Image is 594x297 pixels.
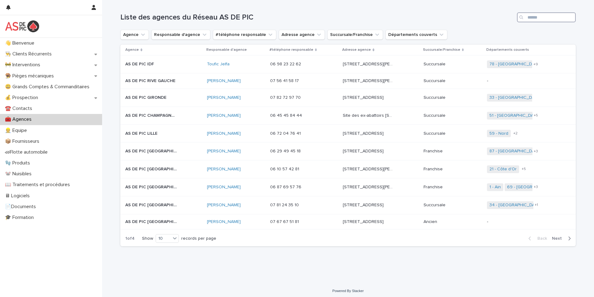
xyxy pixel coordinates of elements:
p: 07 82 72 97 70 [270,94,302,100]
button: Responsable d'agence [151,30,210,40]
p: AS DE PIC [GEOGRAPHIC_DATA] [125,201,178,208]
p: AS DE PIC LILLE [125,130,159,136]
h1: Liste des agences du Réseau AS DE PIC [120,13,514,22]
p: Agence [125,46,139,53]
a: [PERSON_NAME] [207,203,241,208]
img: yKcqic14S0S6KrLdrqO6 [5,20,39,33]
a: [PERSON_NAME] [207,95,241,100]
p: 📖 Traitements et procédures [2,182,75,188]
a: 78 - [GEOGRAPHIC_DATA] [489,62,541,67]
p: Franchise [424,165,444,172]
a: 21 - Côte d'Or [489,167,517,172]
span: + 2 [513,132,518,135]
p: 07 81 24 35 10 [270,201,300,208]
p: AS DE PIC [GEOGRAPHIC_DATA] [125,165,178,172]
span: + 3 [534,150,538,153]
p: 07 56 41 58 17 [270,77,300,84]
p: Responsable d'agence [206,46,247,53]
span: Back [534,236,547,241]
span: Next [552,236,566,241]
p: 👋 Bienvenue [2,40,39,46]
p: Succursale [424,201,447,208]
p: 06 29 49 45 18 [270,147,302,154]
p: 1 rue du stade 87380 Château-Chervix [343,147,385,154]
input: Search [517,12,576,22]
p: 💰 Prospection [2,95,43,101]
tr: AS DE PIC IDFAS DE PIC IDF Toufic Jelfa 06 98 23 22 6206 98 23 22 62 [STREET_ADDRESS][PERSON_NAME... [120,55,576,73]
a: 59 - Nord [489,131,508,136]
a: 69 - [GEOGRAPHIC_DATA] [507,185,559,190]
p: Adresse agence [342,46,371,53]
p: - [487,219,539,225]
p: Ancien [424,218,438,225]
p: 🎓 Formation [2,215,39,221]
p: 🧰 Agences [2,116,37,122]
button: Succursale/Franchise [327,30,383,40]
a: 51 - [GEOGRAPHIC_DATA] [489,113,540,118]
p: AS DE PIC CHAMPAGNE BOURGOGNE [125,112,178,118]
p: 52 rue Charles Michels 93200 Saint-Denis [343,77,396,84]
a: 33 - [GEOGRAPHIC_DATA] [489,95,541,100]
tr: AS DE PIC [GEOGRAPHIC_DATA]AS DE PIC [GEOGRAPHIC_DATA] [PERSON_NAME] 07 81 24 35 1007 81 24 35 10... [120,196,576,214]
span: + 9 [533,63,538,66]
p: Succursale [424,112,447,118]
tr: AS DE PIC [GEOGRAPHIC_DATA]AS DE PIC [GEOGRAPHIC_DATA] [PERSON_NAME] 06 10 57 42 8106 10 57 42 81... [120,160,576,178]
p: 🏎Flotte automobile [2,149,53,155]
span: + 5 [534,114,538,117]
p: 06 10 57 42 81 [270,165,300,172]
p: 📦 Fournisseurs [2,138,44,144]
div: 10 [156,235,171,242]
tr: AS DE PIC LILLEAS DE PIC LILLE [PERSON_NAME] 06 72 04 76 4106 72 04 76 41 [STREET_ADDRESS][STREET... [120,124,576,142]
p: 267 chemin de la grande Draille 34400 Saint-Nazaire-de-Pézan [343,201,385,208]
tr: AS DE PIC [GEOGRAPHIC_DATA]AS DE PIC [GEOGRAPHIC_DATA] [PERSON_NAME] 07 67 67 51 8107 67 67 51 81... [120,214,576,229]
p: Succursale/Franchise [423,46,460,53]
tr: AS DE PIC GIRONDEAS DE PIC GIRONDE [PERSON_NAME] 07 82 72 97 7007 82 72 97 70 [STREET_ADDRESS][ST... [120,89,576,107]
p: 1 of 4 [120,231,140,246]
p: Site des ex-abattoirs 30 rue des Guinandes 89700 Tonnerre [343,112,396,118]
p: Succursale [424,130,447,136]
span: + 1 [535,203,538,207]
p: Show [142,236,153,241]
p: - [487,78,539,84]
a: 34 - [GEOGRAPHIC_DATA] [489,203,541,208]
button: Départements couverts [385,30,447,40]
a: [PERSON_NAME] [207,219,241,225]
button: #téléphone responsable [213,30,276,40]
p: 13 allée des cabanes, zone Actipole 33470 Gujan-Mestras [343,94,385,100]
tr: AS DE PIC [GEOGRAPHIC_DATA]AS DE PIC [GEOGRAPHIC_DATA] [PERSON_NAME] 06 87 69 57 7606 87 69 57 76... [120,178,576,196]
p: #téléphone responsable [269,46,313,53]
span: + 3 [534,185,538,189]
tr: AS DE PIC CHAMPAGNE BOURGOGNEAS DE PIC CHAMPAGNE BOURGOGNE [PERSON_NAME] 06 45 45 84 4406 45 45 8... [120,107,576,124]
p: 07 67 67 51 81 [270,218,300,225]
p: AS DE PIC IDF [125,60,155,67]
p: records per page [181,236,216,241]
p: ☎️ Contacts [2,106,37,111]
tr: AS DE PIC RIVE GAUCHEAS DE PIC RIVE GAUCHE [PERSON_NAME] 07 56 41 58 1707 56 41 58 17 [STREET_ADD... [120,73,576,89]
p: AS DE PIC [GEOGRAPHIC_DATA] [125,183,178,190]
p: 99 rue de Roubaix 59200 Tourcoing [343,130,385,136]
p: 🐭 Nuisibles [2,171,37,177]
p: 🚧 Interventions [2,62,45,68]
a: 87 - [GEOGRAPHIC_DATA] [489,149,541,154]
a: [PERSON_NAME] [207,78,241,84]
p: 🪤 Pièges mécaniques [2,73,59,79]
a: [PERSON_NAME] [207,149,241,154]
a: [PERSON_NAME] [207,167,241,172]
p: 06 72 04 76 41 [270,130,302,136]
p: 📄Documents [2,204,41,210]
button: Next [549,236,576,241]
p: 🖥 Logiciels [2,193,35,199]
p: 52 rue Charles Michels 93200 Saint-Denis [343,60,396,67]
p: 06 98 23 22 62 [270,60,302,67]
p: Lot 10 – 388 avenue Charles de Gaulle 69200 VENISSIEUX [343,183,396,190]
button: Adresse agence [279,30,325,40]
p: Franchise [424,147,444,154]
p: 😃 Grands Comptes & Commanditaires [2,84,94,90]
p: 06 45 45 84 44 [270,112,303,118]
p: Succursale [424,77,447,84]
tr: AS DE PIC [GEOGRAPHIC_DATA]AS DE PIC [GEOGRAPHIC_DATA] [PERSON_NAME] 06 29 49 45 1806 29 49 45 18... [120,142,576,160]
p: 15 rue du Professeur Louis Neel 21600 Longvic [343,165,396,172]
p: AS DE PIC GIRONDE [125,94,168,100]
a: 1 - Ain [489,185,501,190]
